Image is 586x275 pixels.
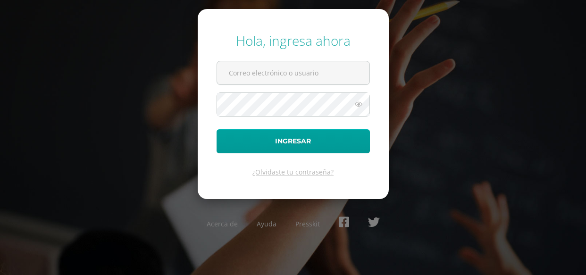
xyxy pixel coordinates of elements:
[217,32,370,50] div: Hola, ingresa ahora
[252,167,334,176] a: ¿Olvidaste tu contraseña?
[257,219,276,228] a: Ayuda
[217,61,369,84] input: Correo electrónico o usuario
[295,219,320,228] a: Presskit
[217,129,370,153] button: Ingresar
[207,219,238,228] a: Acerca de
